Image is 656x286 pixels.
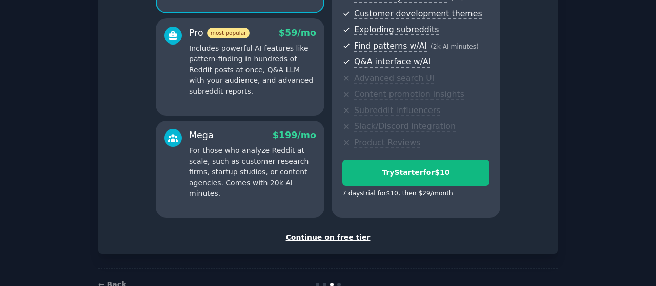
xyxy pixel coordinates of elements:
[109,232,547,243] div: Continue on free tier
[279,28,316,38] span: $ 59 /mo
[430,43,479,50] span: ( 2k AI minutes )
[354,121,456,132] span: Slack/Discord integration
[207,28,250,38] span: most popular
[354,105,440,116] span: Subreddit influencers
[343,167,489,178] div: Try Starter for $10
[354,41,427,52] span: Find patterns w/AI
[189,43,316,97] p: Includes powerful AI features like pattern-finding in hundreds of Reddit posts at once, Q&A LLM w...
[354,89,464,100] span: Content promotion insights
[342,160,489,186] button: TryStarterfor$10
[354,138,420,148] span: Product Reviews
[189,145,316,199] p: For those who analyze Reddit at scale, such as customer research firms, startup studios, or conte...
[189,27,250,39] div: Pro
[354,73,434,84] span: Advanced search UI
[342,189,453,199] div: 7 days trial for $10 , then $ 29 /month
[189,129,214,142] div: Mega
[273,130,316,140] span: $ 199 /mo
[354,57,430,68] span: Q&A interface w/AI
[354,25,439,35] span: Exploding subreddits
[354,9,482,19] span: Customer development themes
